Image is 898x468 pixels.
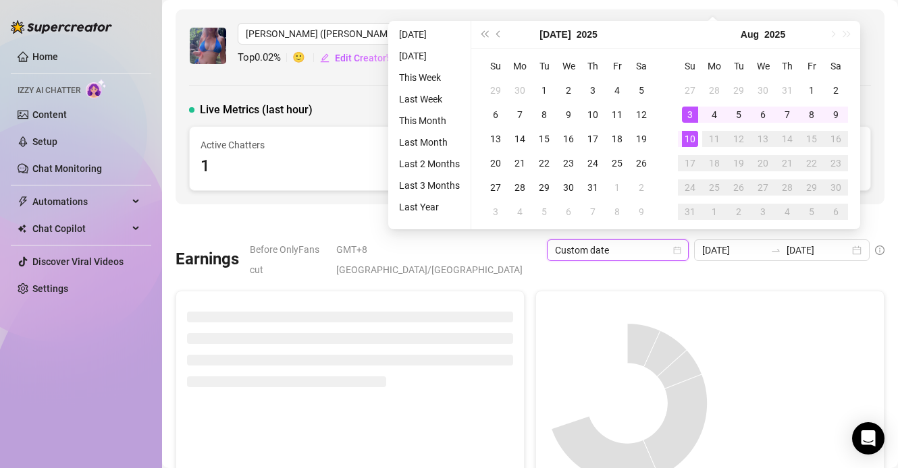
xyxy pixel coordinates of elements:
[581,151,605,175] td: 2025-07-24
[536,131,552,147] div: 15
[394,177,465,194] li: Last 3 Months
[581,200,605,224] td: 2025-08-07
[508,103,532,127] td: 2025-07-07
[775,200,799,224] td: 2025-09-04
[605,127,629,151] td: 2025-07-18
[605,200,629,224] td: 2025-08-08
[508,54,532,78] th: Mo
[702,54,727,78] th: Mo
[682,82,698,98] div: 27
[556,200,581,224] td: 2025-08-06
[702,103,727,127] td: 2025-08-04
[731,82,747,98] div: 29
[536,204,552,220] div: 5
[629,78,654,103] td: 2025-07-05
[512,82,528,98] div: 30
[775,103,799,127] td: 2025-08-07
[727,103,751,127] td: 2025-08-05
[751,78,775,103] td: 2025-07-30
[824,175,848,200] td: 2025-08-30
[731,179,747,196] div: 26
[727,175,751,200] td: 2025-08-26
[32,109,67,120] a: Content
[201,138,398,152] span: Active Chatters
[483,103,508,127] td: 2025-07-06
[682,107,698,123] div: 3
[633,179,650,196] div: 2
[755,204,771,220] div: 3
[803,155,820,171] div: 22
[512,107,528,123] div: 7
[532,175,556,200] td: 2025-07-29
[532,103,556,127] td: 2025-07-08
[803,131,820,147] div: 15
[536,179,552,196] div: 29
[292,50,319,66] span: 🙂
[394,134,465,150] li: Last Month
[18,84,80,97] span: Izzy AI Chatter
[702,78,727,103] td: 2025-07-28
[238,50,292,66] span: Top 0.02 %
[556,54,581,78] th: We
[394,91,465,107] li: Last Week
[731,107,747,123] div: 5
[605,54,629,78] th: Fr
[585,107,601,123] div: 10
[394,113,465,129] li: This Month
[727,78,751,103] td: 2025-07-29
[682,179,698,196] div: 24
[394,156,465,172] li: Last 2 Months
[755,82,771,98] div: 30
[803,82,820,98] div: 1
[702,200,727,224] td: 2025-09-01
[320,53,329,63] span: edit
[11,20,112,34] img: logo-BBDzfeDw.svg
[678,103,702,127] td: 2025-08-03
[629,54,654,78] th: Sa
[678,54,702,78] th: Su
[508,200,532,224] td: 2025-08-04
[492,21,506,48] button: Previous month (PageUp)
[682,155,698,171] div: 17
[779,179,795,196] div: 28
[629,103,654,127] td: 2025-07-12
[824,127,848,151] td: 2025-08-16
[394,26,465,42] li: [DATE]
[803,179,820,196] div: 29
[487,204,504,220] div: 3
[201,154,398,179] div: 1
[706,82,722,98] div: 28
[775,127,799,151] td: 2025-08-14
[702,243,765,258] input: Start date
[556,175,581,200] td: 2025-07-30
[512,155,528,171] div: 21
[335,53,408,63] span: Edit Creator's Bio
[585,179,601,196] div: 31
[727,151,751,175] td: 2025-08-19
[487,107,504,123] div: 6
[394,199,465,215] li: Last Year
[32,136,57,147] a: Setup
[706,204,722,220] div: 1
[799,151,824,175] td: 2025-08-22
[673,246,681,254] span: calendar
[560,204,577,220] div: 6
[702,175,727,200] td: 2025-08-25
[394,69,465,86] li: This Week
[727,127,751,151] td: 2025-08-12
[828,82,844,98] div: 2
[609,179,625,196] div: 1
[605,151,629,175] td: 2025-07-25
[828,179,844,196] div: 30
[250,239,328,280] span: Before OnlyFans cut
[751,54,775,78] th: We
[487,82,504,98] div: 29
[532,127,556,151] td: 2025-07-15
[394,48,465,64] li: [DATE]
[779,204,795,220] div: 4
[706,155,722,171] div: 18
[741,21,759,48] button: Choose a month
[824,200,848,224] td: 2025-09-06
[487,131,504,147] div: 13
[483,151,508,175] td: 2025-07-20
